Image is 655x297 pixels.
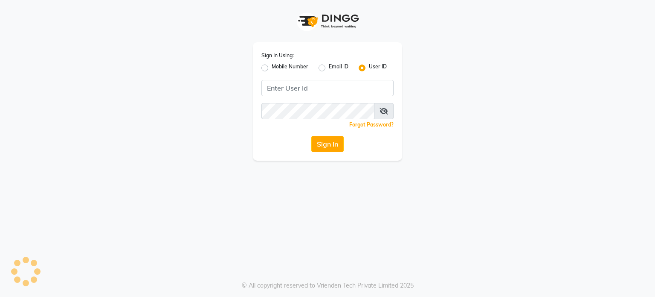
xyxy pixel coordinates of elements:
input: Username [261,103,374,119]
input: Username [261,80,394,96]
label: Mobile Number [272,63,308,73]
label: Sign In Using: [261,52,294,59]
label: Email ID [329,63,348,73]
label: User ID [369,63,387,73]
img: logo1.svg [293,9,362,34]
button: Sign In [311,136,344,152]
a: Forgot Password? [349,121,394,128]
